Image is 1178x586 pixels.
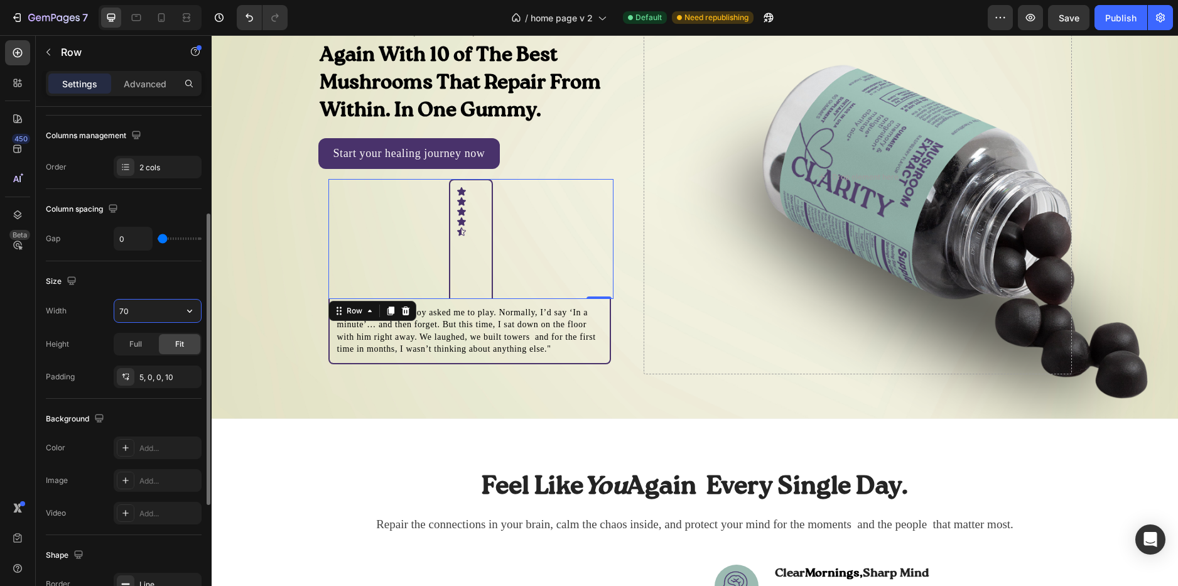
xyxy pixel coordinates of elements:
[531,11,593,24] span: home page v 2
[1059,13,1079,23] span: Save
[1135,524,1165,555] div: Open Intercom Messenger
[46,273,79,290] div: Size
[129,339,142,350] span: Full
[62,77,97,90] p: Settings
[12,134,30,144] div: 450
[46,475,68,486] div: Image
[139,162,198,173] div: 2 cols
[114,227,152,250] input: Auto
[1048,5,1089,30] button: Save
[46,305,67,317] div: Width
[139,475,198,487] div: Add...
[139,443,198,454] div: Add...
[1105,11,1137,24] div: Publish
[82,10,88,25] p: 7
[562,529,860,548] h3: Clear Sharp Mind
[139,372,198,383] div: 5, 0, 0, 10
[46,128,144,144] div: Columns management
[46,411,107,428] div: Background
[46,507,66,519] div: Video
[114,300,201,322] input: Auto
[593,532,651,544] span: Mornings,
[46,161,67,173] div: Order
[46,371,75,383] div: Padding
[46,233,60,244] div: Gap
[525,11,528,24] span: /
[684,12,748,23] span: Need republishing
[237,5,288,30] div: Undo/Redo
[175,339,184,350] span: Fit
[61,45,168,60] p: Row
[46,339,69,350] div: Height
[635,12,662,23] span: Default
[212,35,1178,586] iframe: Design area
[124,77,166,90] p: Advanced
[503,529,547,573] img: gempages_578746140673966715-812d6f04-7ed8-4bae-a789-0594e774a397.png
[107,434,860,469] h2: Feel Like Again Every Single Day.
[620,137,687,147] div: Drop element here
[46,201,121,218] div: Column spacing
[5,5,94,30] button: 7
[46,547,86,564] div: Shape
[139,508,198,519] div: Add...
[1094,5,1147,30] button: Publish
[372,439,415,464] i: You
[46,442,65,453] div: Color
[108,480,859,499] p: Repair the connections in your brain, calm the chaos inside, and protect your mind for the moment...
[9,230,30,240] div: Beta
